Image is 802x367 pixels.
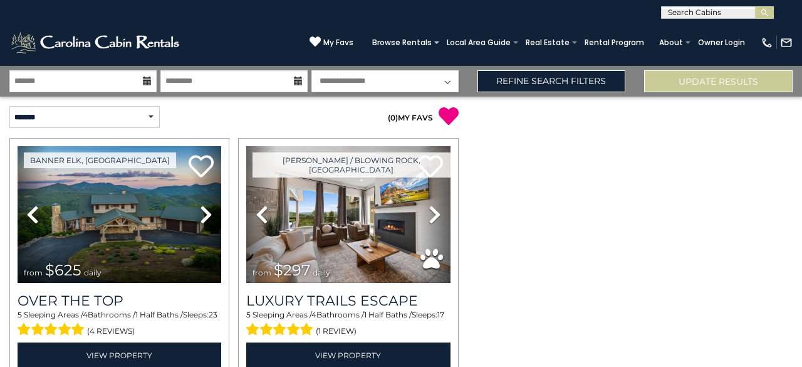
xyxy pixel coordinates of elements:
[18,310,22,319] span: 5
[246,146,450,283] img: thumbnail_168695581.jpeg
[437,310,444,319] span: 17
[388,113,398,122] span: ( )
[24,152,176,168] a: Banner Elk, [GEOGRAPHIC_DATA]
[84,268,102,277] span: daily
[274,261,310,279] span: $297
[366,34,438,51] a: Browse Rentals
[761,36,773,49] img: phone-regular-white.png
[18,146,221,283] img: thumbnail_167153549.jpeg
[246,310,251,319] span: 5
[246,309,450,339] div: Sleeping Areas / Bathrooms / Sleeps:
[87,323,135,339] span: (4 reviews)
[578,34,650,51] a: Rental Program
[18,309,221,339] div: Sleeping Areas / Bathrooms / Sleeps:
[780,36,793,49] img: mail-regular-white.png
[644,70,793,92] button: Update Results
[692,34,751,51] a: Owner Login
[653,34,689,51] a: About
[189,154,214,181] a: Add to favorites
[18,292,221,309] a: Over The Top
[316,323,357,339] span: (1 review)
[253,152,450,178] a: [PERSON_NAME] / Blowing Rock, [GEOGRAPHIC_DATA]
[311,310,316,319] span: 4
[135,310,183,319] span: 1 Half Baths /
[388,113,433,122] a: (0)MY FAVS
[364,310,412,319] span: 1 Half Baths /
[323,37,353,48] span: My Favs
[83,310,88,319] span: 4
[313,268,330,277] span: daily
[390,113,395,122] span: 0
[440,34,517,51] a: Local Area Guide
[253,268,271,277] span: from
[246,292,450,309] a: Luxury Trails Escape
[45,261,81,279] span: $625
[477,70,626,92] a: Refine Search Filters
[24,268,43,277] span: from
[209,310,217,319] span: 23
[9,30,183,55] img: White-1-2.png
[310,36,353,49] a: My Favs
[519,34,576,51] a: Real Estate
